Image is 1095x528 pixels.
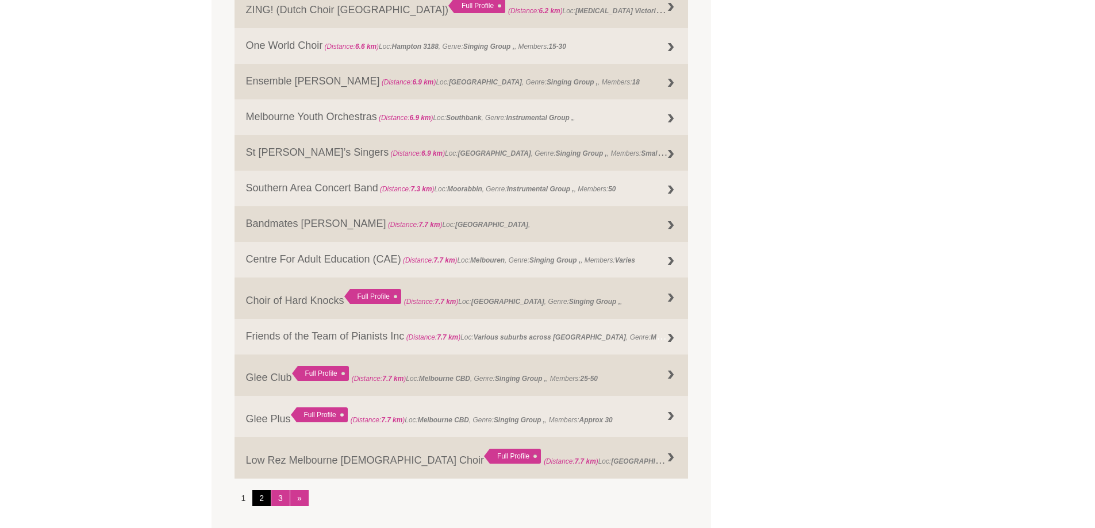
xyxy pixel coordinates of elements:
a: Centre For Adult Education (CAE) (Distance:7.7 km)Loc:Melbouren, Genre:Singing Group ,, Members:V... [235,242,689,278]
strong: Singing Group , [463,43,514,51]
span: Loc: , Genre: , Members: [378,185,616,193]
strong: Music Session (regular) , [651,330,732,342]
a: Ensemble [PERSON_NAME] (Distance:6.9 km)Loc:[GEOGRAPHIC_DATA], Genre:Singing Group ,, Members:18 [235,64,689,99]
a: Southern Area Concert Band (Distance:7.3 km)Loc:Moorabbin, Genre:Instrumental Group ,, Members:50 [235,171,689,206]
a: Low Rez Melbourne [DEMOGRAPHIC_DATA] Choir Full Profile (Distance:7.7 km)Loc:[GEOGRAPHIC_DATA], G... [235,437,689,479]
div: Full Profile [291,407,348,422]
strong: Instrumental Group , [506,114,573,122]
span: Loc: , Genre: , [508,4,867,16]
strong: Hampton 3188 [392,43,439,51]
span: (Distance: ) [351,416,405,424]
strong: [GEOGRAPHIC_DATA] [449,78,522,86]
span: (Distance: ) [388,221,443,229]
strong: [MEDICAL_DATA] Victoria, [STREET_ADDRESS][PERSON_NAME] [575,4,789,16]
span: Loc: , Genre: , Members: [544,454,802,466]
strong: 7.7 km [382,375,404,383]
strong: Singing Group , [556,149,607,157]
li: 1 [235,490,253,506]
strong: [GEOGRAPHIC_DATA] [455,221,528,229]
strong: Small Group [641,147,682,158]
a: One World Choir (Distance:6.6 km)Loc:Hampton 3188, Genre:Singing Group ,, Members:15-30 [235,28,689,64]
strong: 7.7 km [437,333,458,341]
a: 3 [271,490,290,506]
div: Full Profile [344,289,401,304]
span: Loc: , Genre: , [404,330,733,342]
strong: Singing Group , [494,416,545,424]
a: » [290,490,309,506]
strong: 6.9 km [409,114,431,122]
strong: Singing Group , [569,298,620,306]
span: Loc: , Genre: , [377,114,575,122]
strong: [GEOGRAPHIC_DATA] [471,298,544,306]
strong: 7.7 km [575,457,596,465]
strong: Various suburbs across [GEOGRAPHIC_DATA] [474,333,626,341]
a: St [PERSON_NAME]’s Singers (Distance:6.9 km)Loc:[GEOGRAPHIC_DATA], Genre:Singing Group ,, Members... [235,135,689,171]
div: Full Profile [292,366,349,381]
strong: [GEOGRAPHIC_DATA] [611,454,684,466]
strong: Singing Group , [547,78,598,86]
a: Friends of the Team of Pianists Inc (Distance:7.7 km)Loc:Various suburbs across [GEOGRAPHIC_DATA]... [235,319,689,354]
strong: Singing Group , [529,256,581,264]
strong: Melbouren [470,256,505,264]
a: Glee Club Full Profile (Distance:7.7 km)Loc:Melbourne CBD, Genre:Singing Group ,, Members:25-50 [235,354,689,396]
span: (Distance: ) [403,256,458,264]
strong: Instrumental Group , [507,185,574,193]
span: (Distance: ) [379,114,433,122]
strong: 7.7 km [381,416,402,424]
strong: 6.6 km [355,43,376,51]
strong: Moorabbin [447,185,482,193]
a: Bandmates [PERSON_NAME] (Distance:7.7 km)Loc:[GEOGRAPHIC_DATA], [235,206,689,242]
span: (Distance: ) [380,185,435,193]
strong: 6.9 km [412,78,433,86]
strong: Southbank [446,114,481,122]
a: Choir of Hard Knocks Full Profile (Distance:7.7 km)Loc:[GEOGRAPHIC_DATA], Genre:Singing Group ,, [235,278,689,319]
span: Loc: , [386,221,531,229]
strong: 7.7 km [433,256,455,264]
span: Loc: , Genre: , Members: [351,416,613,424]
span: (Distance: ) [382,78,436,86]
span: (Distance: ) [352,375,406,383]
strong: 6.2 km [539,7,560,15]
span: Loc: , Genre: , Members: [352,375,598,383]
a: Glee Plus Full Profile (Distance:7.7 km)Loc:Melbourne CBD, Genre:Singing Group ,, Members:Approx 30 [235,396,689,437]
strong: 25-50 [581,375,598,383]
div: Full Profile [484,449,541,464]
a: 2 [252,490,271,506]
strong: 6.9 km [421,149,443,157]
strong: 7.3 km [411,185,432,193]
span: (Distance: ) [508,7,563,15]
strong: 7.7 km [435,298,456,306]
span: Loc: , Genre: , Members: [389,147,682,158]
span: (Distance: ) [391,149,445,157]
strong: 15-30 [548,43,566,51]
strong: Melbourne CBD [419,375,470,383]
span: Loc: , Genre: , Members: [401,256,635,264]
strong: Melbourne CBD [418,416,469,424]
strong: Singing Group , [495,375,546,383]
strong: 50 [608,185,616,193]
span: (Distance: ) [404,298,459,306]
strong: [GEOGRAPHIC_DATA] [458,149,531,157]
strong: Approx 30 [579,416,613,424]
strong: 7.7 km [418,221,440,229]
span: Loc: , Genre: , Members: [380,78,640,86]
strong: 18 [632,78,640,86]
span: Loc: , Genre: , [404,298,623,306]
span: Loc: , Genre: , Members: [322,43,566,51]
span: (Distance: ) [544,457,598,465]
a: Melbourne Youth Orchestras (Distance:6.9 km)Loc:Southbank, Genre:Instrumental Group ,, [235,99,689,135]
strong: Varies [615,256,635,264]
span: (Distance: ) [406,333,461,341]
span: (Distance: ) [325,43,379,51]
